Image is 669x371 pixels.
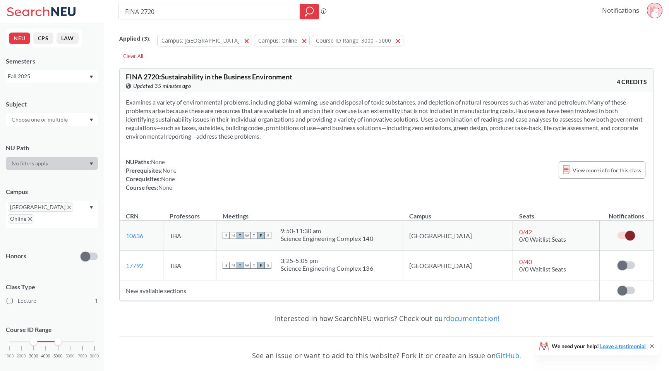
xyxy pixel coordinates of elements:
[573,165,641,175] span: View more info for this class
[519,228,532,235] span: 0 / 42
[119,50,147,62] div: Clear All
[126,72,292,81] span: FINA 2720 : Sustainability in the Business Environment
[244,232,250,239] span: W
[120,280,600,301] td: New available sections
[254,35,310,46] button: Campus: Online
[602,6,639,15] a: Notifications
[8,203,73,212] span: [GEOGRAPHIC_DATA]X to remove pill
[7,296,98,306] label: Lecture
[67,206,71,209] svg: X to remove pill
[600,204,653,221] th: Notifications
[9,33,30,44] button: NEU
[519,265,566,273] span: 0/0 Waitlist Seats
[6,283,98,291] span: Class Type
[78,354,87,358] span: 7000
[65,354,75,358] span: 6000
[519,258,532,265] span: 0 / 40
[6,144,98,152] div: NU Path
[126,98,647,141] section: Examines a variety of environmental problems, including global warming, use and disposal of toxic...
[403,251,513,280] td: [GEOGRAPHIC_DATA]
[17,354,26,358] span: 2000
[157,35,252,46] button: Campus: [GEOGRAPHIC_DATA]
[119,34,151,43] span: Applied ( 3 ):
[8,115,73,124] input: Choose one or multiple
[163,204,216,221] th: Professors
[403,221,513,251] td: [GEOGRAPHIC_DATA]
[95,297,98,305] span: 1
[617,77,647,86] span: 4 CREDITS
[258,37,297,44] span: Campus: Online
[316,37,391,44] span: Course ID Range: 3000 - 5000
[6,252,26,261] p: Honors
[8,214,34,223] span: OnlineX to remove pill
[89,76,93,79] svg: Dropdown arrow
[29,354,38,358] span: 3000
[6,187,98,196] div: Campus
[126,158,177,192] div: NUPaths: Prerequisites: Corequisites: Course fees:
[237,262,244,269] span: T
[33,33,53,44] button: CPS
[6,325,98,334] p: Course ID Range
[6,201,98,228] div: [GEOGRAPHIC_DATA]X to remove pillOnlineX to remove pillDropdown arrow
[161,37,240,44] span: Campus: [GEOGRAPHIC_DATA]
[6,57,98,65] div: Semesters
[6,100,98,108] div: Subject
[28,217,32,221] svg: X to remove pill
[496,351,520,360] a: GitHub
[53,354,63,358] span: 5000
[264,232,271,239] span: S
[5,354,14,358] span: 1000
[223,262,230,269] span: S
[281,257,373,265] div: 3:25 - 5:05 pm
[600,343,646,349] a: Leave a testimonial
[281,227,373,235] div: 9:50 - 11:30 am
[6,113,98,126] div: Dropdown arrow
[250,262,257,269] span: T
[89,119,93,122] svg: Dropdown arrow
[281,265,373,272] div: Science Engineering Complex 136
[163,167,177,174] span: None
[223,232,230,239] span: S
[89,162,93,165] svg: Dropdown arrow
[41,354,50,358] span: 4000
[8,72,89,81] div: Fall 2025
[403,204,513,221] th: Campus
[133,82,191,90] span: Updated 35 minutes ago
[126,232,143,239] a: 10636
[519,235,566,243] span: 0/0 Waitlist Seats
[163,251,216,280] td: TBA
[244,262,250,269] span: W
[6,157,98,170] div: Dropdown arrow
[300,4,319,19] div: magnifying glass
[257,262,264,269] span: F
[90,354,99,358] span: 8000
[237,232,244,239] span: T
[230,262,237,269] span: M
[446,314,499,323] a: documentation!
[305,6,314,17] svg: magnifying glass
[89,206,93,209] svg: Dropdown arrow
[552,344,646,349] span: We need your help!
[124,5,294,18] input: Class, professor, course number, "phrase"
[6,70,98,82] div: Fall 2025Dropdown arrow
[250,232,257,239] span: T
[513,204,600,221] th: Seats
[119,307,654,330] div: Interested in how SearchNEU works? Check out our
[312,35,403,46] button: Course ID Range: 3000 - 5000
[126,262,143,269] a: 17792
[264,262,271,269] span: S
[151,158,165,165] span: None
[119,344,654,367] div: See an issue or want to add to this website? Fork it or create an issue on .
[281,235,373,242] div: Science Engineering Complex 140
[158,184,172,191] span: None
[230,232,237,239] span: M
[216,204,403,221] th: Meetings
[161,175,175,182] span: None
[126,212,139,220] div: CRN
[57,33,79,44] button: LAW
[163,221,216,251] td: TBA
[257,232,264,239] span: F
